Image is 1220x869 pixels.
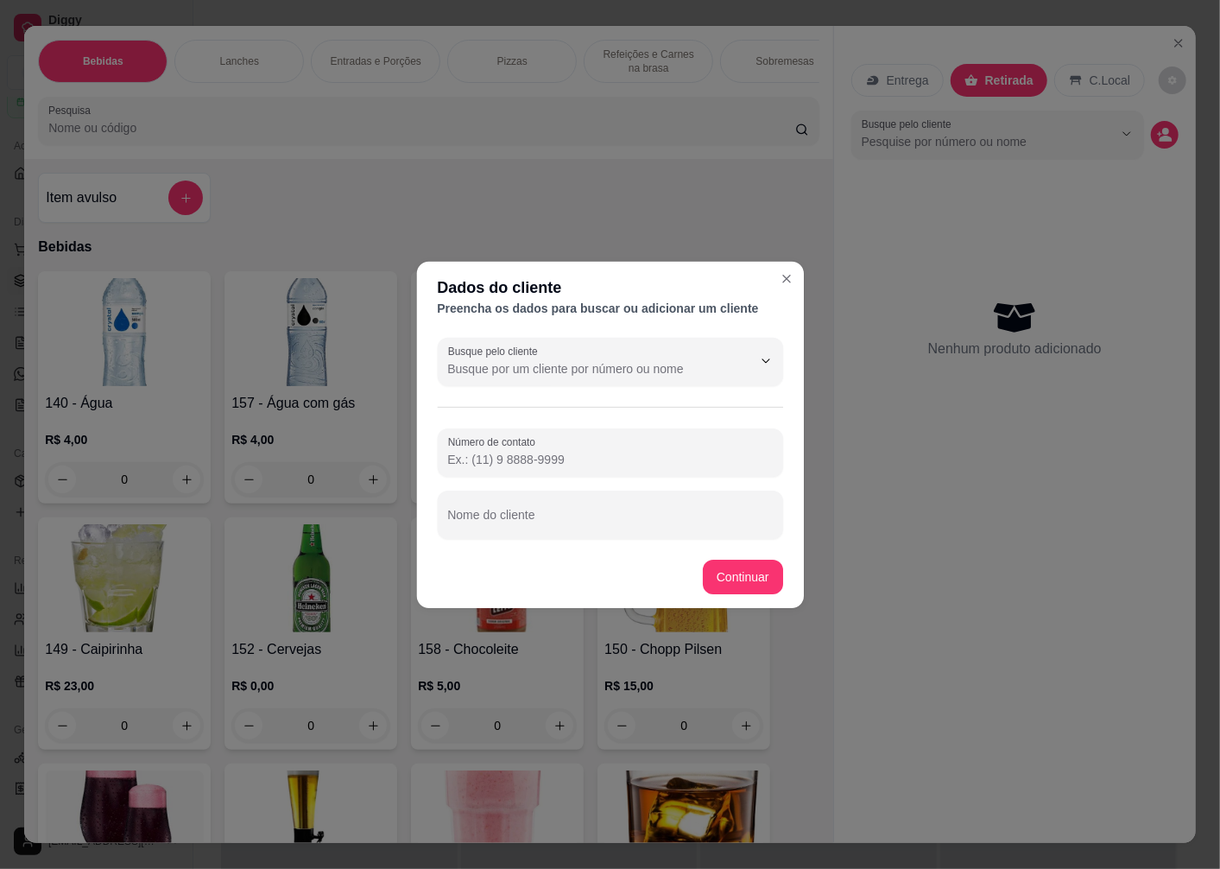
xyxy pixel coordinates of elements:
input: Número de contato [447,451,772,468]
input: Busque pelo cliente [447,359,724,377]
button: Continuar [703,560,783,594]
button: Close [773,264,800,292]
div: Preencha os dados para buscar ou adicionar um cliente [437,299,782,316]
label: Busque pelo cliente [447,343,543,358]
input: Nome do cliente [447,513,772,530]
label: Número de contato [447,434,540,448]
button: Show suggestions [752,346,780,374]
div: Dados do cliente [437,275,782,299]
